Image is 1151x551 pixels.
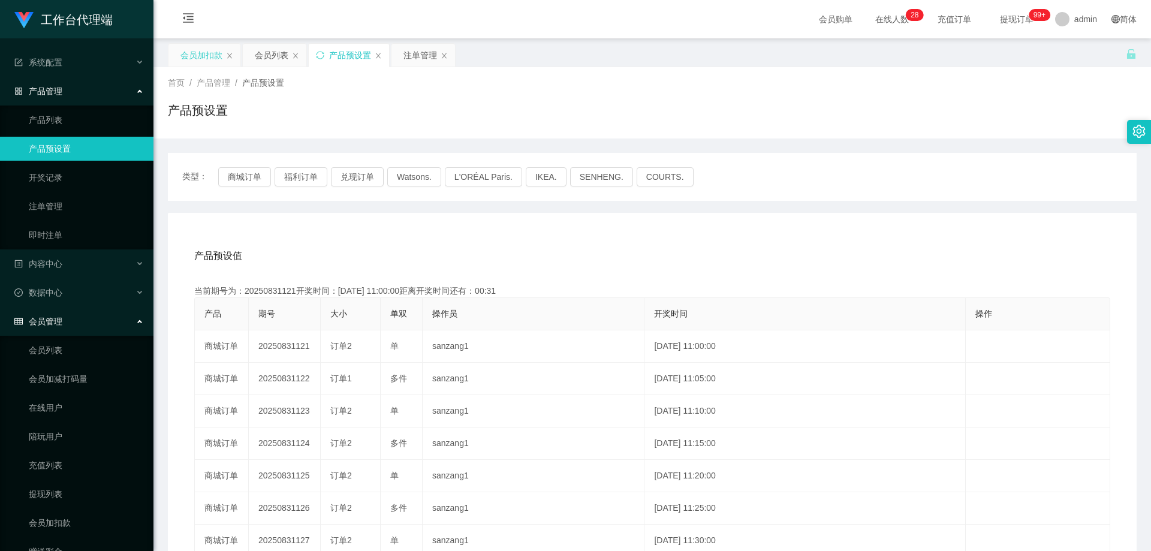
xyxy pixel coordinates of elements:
[644,492,965,525] td: [DATE] 11:25:00
[387,167,441,186] button: Watsons.
[29,137,144,161] a: 产品预设置
[195,427,249,460] td: 商城订单
[390,341,399,351] span: 单
[41,1,113,39] h1: 工作台代理端
[29,194,144,218] a: 注单管理
[644,363,965,395] td: [DATE] 11:05:00
[331,167,384,186] button: 兑现订单
[1126,49,1137,59] i: 图标: unlock
[637,167,694,186] button: COURTS.
[180,44,222,67] div: 会员加扣款
[403,44,437,67] div: 注单管理
[14,317,62,326] span: 会员管理
[644,460,965,492] td: [DATE] 11:20:00
[390,406,399,415] span: 单
[1111,15,1120,23] i: 图标: global
[390,535,399,545] span: 单
[195,395,249,427] td: 商城订单
[189,78,192,88] span: /
[29,424,144,448] a: 陪玩用户
[249,492,321,525] td: 20250831126
[1029,9,1050,21] sup: 1026
[330,471,352,480] span: 订单2
[14,259,62,269] span: 内容中心
[249,395,321,427] td: 20250831123
[526,167,567,186] button: IKEA.
[330,374,352,383] span: 订单1
[249,363,321,395] td: 20250831122
[330,341,352,351] span: 订单2
[423,330,644,363] td: sanzang1
[932,15,977,23] span: 充值订单
[441,52,448,59] i: 图标: close
[249,427,321,460] td: 20250831124
[29,338,144,362] a: 会员列表
[432,309,457,318] span: 操作员
[911,9,915,21] p: 2
[14,87,23,95] i: 图标: appstore-o
[195,330,249,363] td: 商城订单
[249,460,321,492] td: 20250831125
[375,52,382,59] i: 图标: close
[14,86,62,96] span: 产品管理
[1132,125,1146,138] i: 图标: setting
[316,51,324,59] i: 图标: sync
[258,309,275,318] span: 期号
[915,9,919,21] p: 8
[29,396,144,420] a: 在线用户
[644,427,965,460] td: [DATE] 11:15:00
[975,309,992,318] span: 操作
[14,58,62,67] span: 系统配置
[292,52,299,59] i: 图标: close
[423,395,644,427] td: sanzang1
[249,330,321,363] td: 20250831121
[195,460,249,492] td: 商城订单
[168,78,185,88] span: 首页
[29,223,144,247] a: 即时注单
[570,167,633,186] button: SENHENG.
[29,108,144,132] a: 产品列表
[330,406,352,415] span: 订单2
[390,503,407,513] span: 多件
[14,288,62,297] span: 数据中心
[445,167,522,186] button: L'ORÉAL Paris.
[14,288,23,297] i: 图标: check-circle-o
[330,438,352,448] span: 订单2
[423,363,644,395] td: sanzang1
[644,330,965,363] td: [DATE] 11:00:00
[197,78,230,88] span: 产品管理
[330,309,347,318] span: 大小
[195,363,249,395] td: 商城订单
[218,167,271,186] button: 商城订单
[226,52,233,59] i: 图标: close
[423,460,644,492] td: sanzang1
[194,249,242,263] span: 产品预设值
[906,9,923,21] sup: 28
[29,511,144,535] a: 会员加扣款
[869,15,915,23] span: 在线人数
[182,167,218,186] span: 类型：
[14,58,23,67] i: 图标: form
[994,15,1039,23] span: 提现订单
[390,438,407,448] span: 多件
[168,1,209,39] i: 图标: menu-fold
[195,492,249,525] td: 商城订单
[390,309,407,318] span: 单双
[235,78,237,88] span: /
[204,309,221,318] span: 产品
[194,285,1110,297] div: 当前期号为：20250831121开奖时间：[DATE] 11:00:00距离开奖时间还有：00:31
[644,395,965,427] td: [DATE] 11:10:00
[255,44,288,67] div: 会员列表
[14,260,23,268] i: 图标: profile
[423,492,644,525] td: sanzang1
[29,453,144,477] a: 充值列表
[29,482,144,506] a: 提现列表
[14,317,23,326] i: 图标: table
[242,78,284,88] span: 产品预设置
[329,44,371,67] div: 产品预设置
[14,14,113,24] a: 工作台代理端
[168,101,228,119] h1: 产品预设置
[423,427,644,460] td: sanzang1
[390,471,399,480] span: 单
[29,367,144,391] a: 会员加减打码量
